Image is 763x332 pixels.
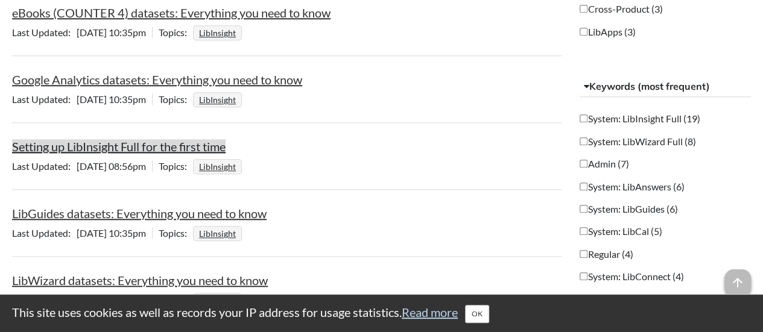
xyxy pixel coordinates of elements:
label: System: LibInsight Lite (4) [580,293,694,306]
span: [DATE] 08:56pm [12,160,152,172]
span: Topics [159,227,193,239]
a: LibInsight [197,158,238,175]
span: Last Updated [12,160,77,172]
a: arrow_upward [724,271,751,285]
a: Google Analytics datasets: Everything you need to know [12,72,302,87]
label: System: LibCal (5) [580,225,662,238]
input: Regular (4) [580,250,587,258]
span: Last Updated [12,93,77,105]
label: Regular (4) [580,248,633,261]
label: Cross-Product (3) [580,2,662,16]
input: System: LibAnswers (6) [580,183,587,190]
a: Read more [402,305,458,319]
label: System: LibAnswers (6) [580,180,684,193]
input: System: LibConnect (4) [580,272,587,280]
ul: Topics [193,93,245,105]
span: Topics [159,160,193,172]
span: Topics [159,93,193,105]
a: LibInsight [197,292,238,309]
span: arrow_upward [724,269,751,296]
input: System: LibCal (5) [580,227,587,235]
label: System: LibGuides (6) [580,202,677,216]
a: eBooks (COUNTER 4) datasets: Everything you need to know [12,5,331,20]
span: Topics [159,27,193,38]
label: System: LibConnect (4) [580,270,683,283]
ul: Topics [193,160,245,172]
span: [DATE] 10:35pm [12,27,152,38]
ul: Topics [193,227,245,239]
span: [DATE] 10:35pm [12,227,152,239]
label: LibApps (3) [580,25,635,39]
a: LibInsight [197,91,238,108]
span: Last Updated [12,227,77,239]
span: Last Updated [12,27,77,38]
a: LibGuides datasets: Everything you need to know [12,206,267,221]
label: Admin (7) [580,157,628,171]
ul: Topics [193,27,245,38]
input: Admin (7) [580,160,587,168]
input: Cross-Product (3) [580,5,587,13]
a: LibInsight [197,24,238,42]
label: System: LibWizard Full (8) [580,135,695,148]
a: LibWizard datasets: Everything you need to know [12,273,268,287]
input: System: LibInsight Full (19) [580,114,587,122]
input: System: LibWizard Full (8) [580,137,587,145]
span: [DATE] 10:35pm [12,93,152,105]
input: LibApps (3) [580,28,587,36]
button: Close [465,305,489,323]
a: LibInsight [197,225,238,242]
a: Setting up LibInsight Full for the first time [12,139,226,154]
input: System: LibGuides (6) [580,205,587,213]
label: System: LibInsight Full (19) [580,112,700,125]
button: Keywords (most frequent) [580,76,751,98]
